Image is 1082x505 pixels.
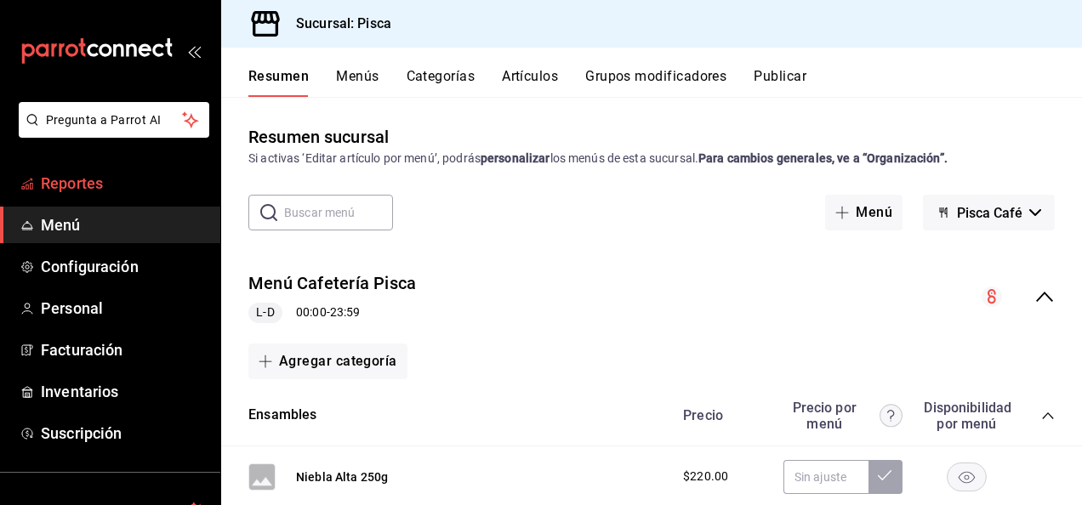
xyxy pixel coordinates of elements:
button: Niebla Alta 250g [296,468,388,485]
span: $220.00 [683,468,728,485]
button: Categorías [407,68,476,97]
div: Resumen sucursal [248,124,389,150]
button: Menús [336,68,379,97]
button: Grupos modificadores [585,68,726,97]
div: Si activas ‘Editar artículo por menú’, podrás los menús de esta sucursal. [248,150,1055,167]
a: Pregunta a Parrot AI [12,123,209,141]
span: L-D [249,304,281,321]
span: Inventarios [41,380,207,403]
input: Buscar menú [284,196,393,230]
button: Resumen [248,68,309,97]
span: Pregunta a Parrot AI [46,111,183,129]
strong: personalizar [481,151,550,165]
div: navigation tabs [248,68,1082,97]
button: collapse-category-row [1041,409,1055,423]
div: Precio por menú [783,400,903,432]
strong: Para cambios generales, ve a “Organización”. [698,151,948,165]
button: Publicar [754,68,806,97]
span: Configuración [41,255,207,278]
span: Menú [41,213,207,236]
div: 00:00 - 23:59 [248,303,416,323]
button: Ensambles [248,406,317,425]
span: Reportes [41,172,207,195]
span: Facturación [41,338,207,361]
h3: Sucursal: Pisca [282,14,391,34]
button: Artículos [502,68,558,97]
button: Menú [825,195,903,230]
span: Personal [41,297,207,320]
div: Precio [666,407,775,423]
button: Agregar categoría [248,343,407,379]
input: Sin ajuste [783,460,868,494]
span: Suscripción [41,422,207,445]
button: Menú Cafetería Pisca [248,271,416,296]
div: Disponibilidad por menú [924,400,1009,432]
div: collapse-menu-row [221,258,1082,337]
button: open_drawer_menu [187,44,201,58]
button: Pregunta a Parrot AI [19,102,209,138]
button: Pisca Café [923,195,1055,230]
span: Pisca Café [957,205,1022,221]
